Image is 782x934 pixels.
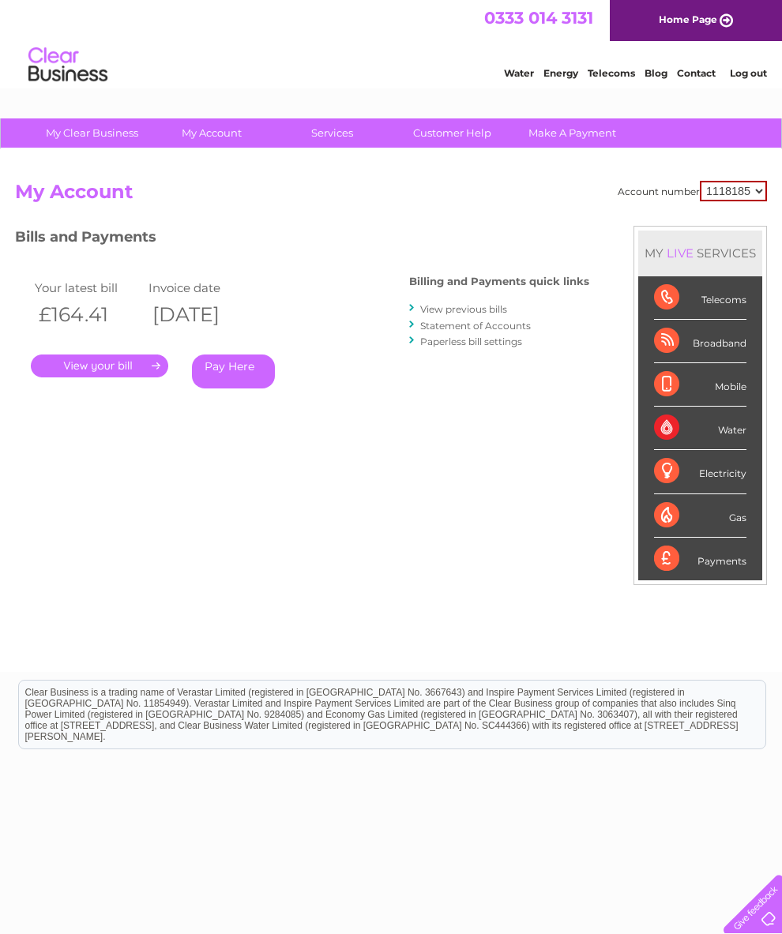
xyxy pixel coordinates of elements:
[654,320,746,363] div: Broadband
[387,118,517,148] a: Customer Help
[31,354,168,377] a: .
[618,181,767,201] div: Account number
[543,67,578,79] a: Energy
[645,67,667,79] a: Blog
[31,277,145,298] td: Your latest bill
[504,67,534,79] a: Water
[15,226,589,253] h3: Bills and Payments
[484,8,593,28] a: 0333 014 3131
[28,41,108,89] img: logo.png
[147,118,277,148] a: My Account
[664,246,697,261] div: LIVE
[145,277,258,298] td: Invoice date
[19,9,765,77] div: Clear Business is a trading name of Verastar Limited (registered in [GEOGRAPHIC_DATA] No. 3667643...
[27,118,157,148] a: My Clear Business
[145,298,258,331] th: [DATE]
[15,181,767,211] h2: My Account
[654,276,746,320] div: Telecoms
[507,118,637,148] a: Make A Payment
[638,231,762,276] div: MY SERVICES
[267,118,397,148] a: Services
[420,303,507,315] a: View previous bills
[654,538,746,580] div: Payments
[420,336,522,347] a: Paperless bill settings
[588,67,635,79] a: Telecoms
[654,450,746,493] div: Electricity
[420,320,531,332] a: Statement of Accounts
[677,67,716,79] a: Contact
[654,494,746,538] div: Gas
[654,407,746,450] div: Water
[654,363,746,407] div: Mobile
[730,67,767,79] a: Log out
[409,276,589,287] h4: Billing and Payments quick links
[192,354,275,388] a: Pay Here
[31,298,145,331] th: £164.41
